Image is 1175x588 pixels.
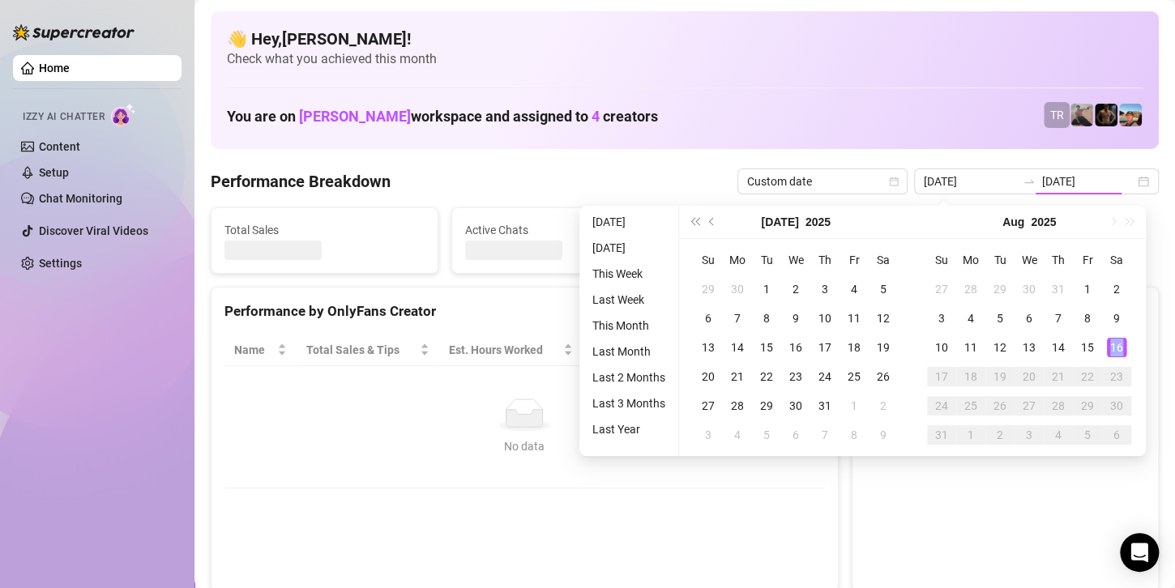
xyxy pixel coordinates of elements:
span: Total Sales & Tips [306,341,417,359]
div: No data [241,437,809,455]
a: Setup [39,166,69,179]
span: Custom date [747,169,898,194]
h1: You are on workspace and assigned to creators [227,108,658,126]
span: Active Chats [465,221,665,239]
img: LC [1070,104,1093,126]
span: Messages Sent [705,221,905,239]
div: Est. Hours Worked [449,341,560,359]
img: AI Chatter [111,103,136,126]
span: calendar [889,177,899,186]
img: Trent [1095,104,1117,126]
img: Zach [1119,104,1142,126]
h4: 👋 Hey, [PERSON_NAME] ! [227,28,1143,50]
span: Total Sales [224,221,425,239]
h4: Performance Breakdown [211,170,391,193]
input: End date [1042,173,1134,190]
img: logo-BBDzfeDw.svg [13,24,135,40]
a: Home [39,62,70,75]
span: swap-right [1023,175,1036,188]
div: Performance by OnlyFans Creator [224,300,825,322]
div: Sales by OnlyFans Creator [865,300,1145,322]
a: Content [39,140,80,153]
span: Izzy AI Chatter [23,109,105,125]
th: Sales / Hour [583,334,691,366]
a: Chat Monitoring [39,192,122,205]
th: Total Sales & Tips [297,334,439,366]
span: [PERSON_NAME] [299,108,411,125]
span: Sales / Hour [592,341,669,359]
th: Name [224,334,297,366]
a: Settings [39,257,82,270]
input: Start date [924,173,1016,190]
span: Name [234,341,274,359]
a: Discover Viral Videos [39,224,148,237]
span: to [1023,175,1036,188]
span: 4 [592,108,600,125]
th: Chat Conversion [691,334,825,366]
span: TR [1050,106,1064,124]
span: Check what you achieved this month [227,50,1143,68]
span: Chat Conversion [701,341,802,359]
div: Open Intercom Messenger [1120,533,1159,572]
